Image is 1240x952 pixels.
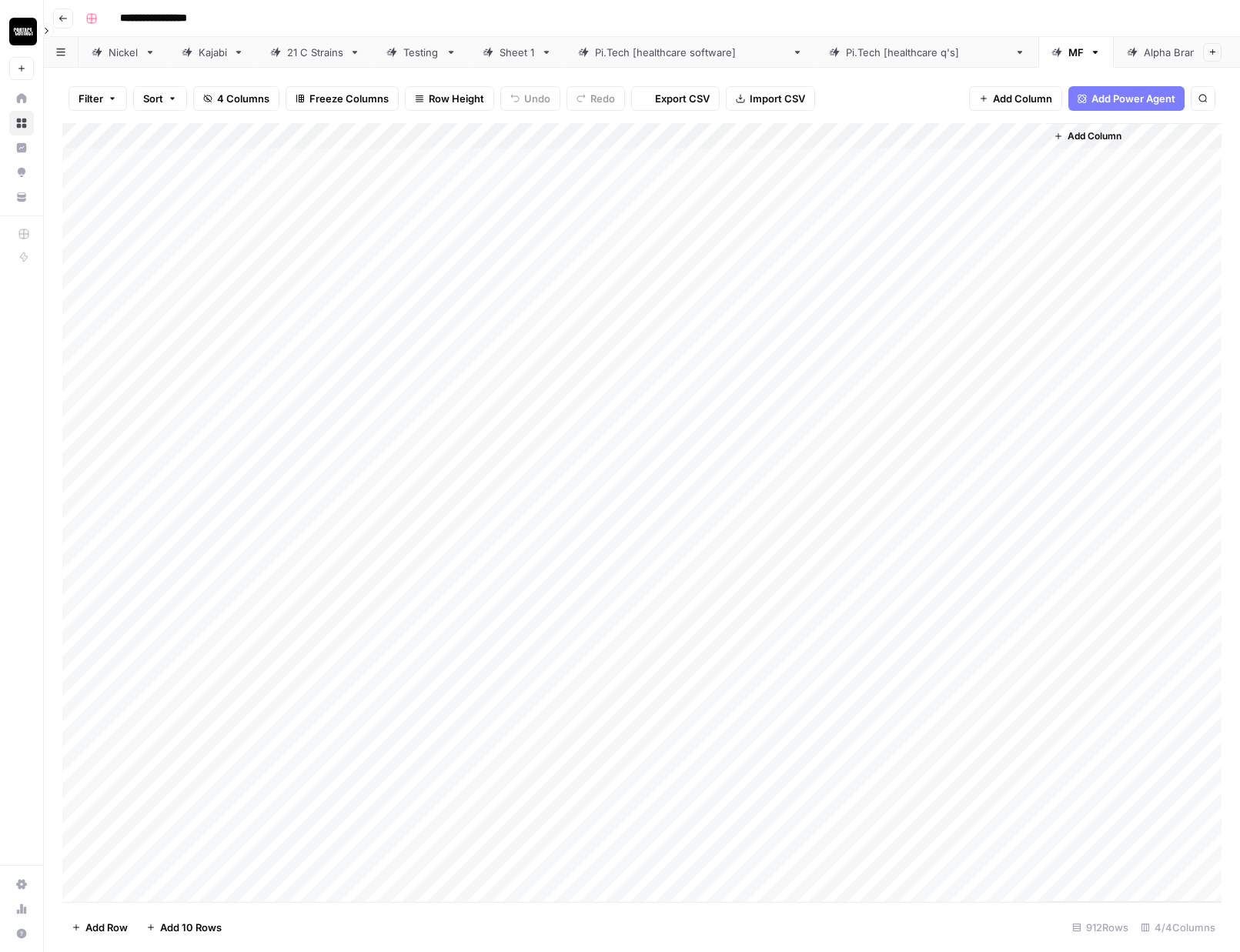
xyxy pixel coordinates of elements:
a: Your Data [9,185,34,209]
span: Sort [143,91,163,106]
button: Import CSV [726,86,815,111]
div: Sheet 1 [500,45,535,60]
div: 912 Rows [1066,915,1135,940]
button: Add Column [1048,126,1128,146]
span: 4 Columns [217,91,269,106]
a: Usage [9,897,34,921]
a: Sheet 1 [470,37,565,68]
button: Row Height [405,86,494,111]
button: Add Column [969,86,1062,111]
a: [DOMAIN_NAME] [healthcare q's] [816,37,1038,68]
a: MF [1038,37,1114,68]
button: Freeze Columns [286,86,399,111]
a: Opportunities [9,160,34,185]
div: [DOMAIN_NAME] [healthcare software] [595,45,786,60]
span: Freeze Columns [309,91,389,106]
button: Redo [567,86,625,111]
div: MF [1068,45,1084,60]
span: Add Row [85,920,128,935]
button: Sort [133,86,187,111]
span: Import CSV [750,91,805,106]
span: Add 10 Rows [160,920,222,935]
span: Filter [79,91,103,106]
span: Redo [590,91,615,106]
button: Add Power Agent [1068,86,1185,111]
div: 4/4 Columns [1135,915,1222,940]
div: Kajabi [199,45,227,60]
span: Add Column [993,91,1052,106]
a: Kajabi [169,37,257,68]
a: Nickel [79,37,169,68]
button: Filter [69,86,127,111]
a: Testing [373,37,470,68]
button: Help + Support [9,921,34,946]
div: [DOMAIN_NAME] [healthcare q's] [846,45,1008,60]
button: 4 Columns [193,86,279,111]
div: Testing [403,45,440,60]
span: Add Power Agent [1091,91,1175,106]
div: Nickel [109,45,139,60]
img: Contact Studios Logo [9,18,37,45]
button: Add Row [62,915,137,940]
a: [DOMAIN_NAME] [healthcare software] [565,37,816,68]
a: Home [9,86,34,111]
button: Export CSV [631,86,720,111]
a: 21 C Strains [257,37,373,68]
button: Undo [500,86,560,111]
a: Settings [9,872,34,897]
a: Alpha Brands [1114,37,1237,68]
button: Workspace: Contact Studios [9,12,34,51]
div: Alpha Brands [1144,45,1207,60]
span: Row Height [429,91,484,106]
span: Undo [524,91,550,106]
button: Add 10 Rows [137,915,231,940]
span: Add Column [1068,129,1121,143]
span: Export CSV [655,91,710,106]
a: Insights [9,135,34,160]
div: 21 C Strains [287,45,343,60]
a: Browse [9,111,34,135]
